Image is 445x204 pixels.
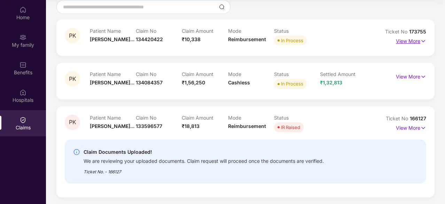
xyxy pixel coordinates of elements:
img: svg+xml;base64,PHN2ZyB4bWxucz0iaHR0cDovL3d3dy53My5vcmcvMjAwMC9zdmciIHdpZHRoPSIxNyIgaGVpZ2h0PSIxNy... [420,124,426,132]
p: Claim No [136,115,182,121]
p: Claim No [136,71,182,77]
p: Claim Amount [182,28,228,34]
p: Claim No [136,28,182,34]
div: Ticket No. - 166127 [84,164,324,175]
p: Mode [228,28,274,34]
span: 166127 [410,115,426,121]
span: [PERSON_NAME]... [90,36,134,42]
span: [PERSON_NAME]... [90,80,134,85]
img: svg+xml;base64,PHN2ZyB4bWxucz0iaHR0cDovL3d3dy53My5vcmcvMjAwMC9zdmciIHdpZHRoPSIxNyIgaGVpZ2h0PSIxNy... [420,37,426,45]
p: Status [274,115,320,121]
img: svg+xml;base64,PHN2ZyBpZD0iQ2xhaW0iIHhtbG5zPSJodHRwOi8vd3d3LnczLm9yZy8yMDAwL3N2ZyIgd2lkdGg9IjIwIi... [19,116,26,123]
img: svg+xml;base64,PHN2ZyBpZD0iU2VhcmNoLTMyeDMyIiB4bWxucz0iaHR0cDovL3d3dy53My5vcmcvMjAwMC9zdmciIHdpZH... [219,4,225,10]
p: Mode [228,71,274,77]
p: Settled Amount [320,71,366,77]
span: Ticket No [385,29,409,35]
img: svg+xml;base64,PHN2ZyB3aWR0aD0iMjAiIGhlaWdodD0iMjAiIHZpZXdCb3g9IjAgMCAyMCAyMCIgZmlsbD0ibm9uZSIgeG... [19,34,26,41]
span: Reimbursement [228,123,266,129]
span: [PERSON_NAME]... [90,123,134,129]
span: Cashless [228,80,250,85]
span: Ticket No [386,115,410,121]
span: PK [69,119,76,125]
span: PK [69,76,76,82]
p: View More [396,36,426,45]
img: svg+xml;base64,PHN2ZyBpZD0iSW5mby0yMHgyMCIgeG1sbnM9Imh0dHA6Ly93d3cudzMub3JnLzIwMDAvc3ZnIiB3aWR0aD... [73,149,80,156]
p: Mode [228,115,274,121]
div: In Process [281,37,303,44]
img: svg+xml;base64,PHN2ZyBpZD0iSG9zcGl0YWxzIiB4bWxucz0iaHR0cDovL3d3dy53My5vcmcvMjAwMC9zdmciIHdpZHRoPS... [19,89,26,96]
p: Claim Amount [182,71,228,77]
p: Status [274,71,320,77]
img: svg+xml;base64,PHN2ZyBpZD0iQmVuZWZpdHMiIHhtbG5zPSJodHRwOi8vd3d3LnczLm9yZy8yMDAwL3N2ZyIgd2lkdGg9Ij... [19,61,26,68]
span: 173755 [409,29,426,35]
p: Patient Name [90,115,136,121]
span: Reimbursement [228,36,266,42]
div: IR Raised [281,124,300,131]
span: ₹10,338 [182,36,201,42]
span: PK [69,33,76,39]
img: svg+xml;base64,PHN2ZyBpZD0iSG9tZSIgeG1sbnM9Imh0dHA6Ly93d3cudzMub3JnLzIwMDAvc3ZnIiB3aWR0aD0iMjAiIG... [19,6,26,13]
span: ₹18,813 [182,123,200,129]
span: ₹1,32,813 [320,80,342,85]
p: Patient Name [90,28,136,34]
p: Status [274,28,320,34]
p: Claim Amount [182,115,228,121]
span: 134084357 [136,80,163,85]
p: View More [396,71,426,81]
div: We are reviewing your uploaded documents. Claim request will proceed once the documents are verif... [84,156,324,164]
span: 133596577 [136,123,162,129]
p: Patient Name [90,71,136,77]
p: View More [396,122,426,132]
div: Claim Documents Uploaded! [84,148,324,156]
div: In Process [281,80,303,87]
span: 134420422 [136,36,163,42]
img: svg+xml;base64,PHN2ZyB4bWxucz0iaHR0cDovL3d3dy53My5vcmcvMjAwMC9zdmciIHdpZHRoPSIxNyIgaGVpZ2h0PSIxNy... [420,73,426,81]
span: ₹1,56,250 [182,80,205,85]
